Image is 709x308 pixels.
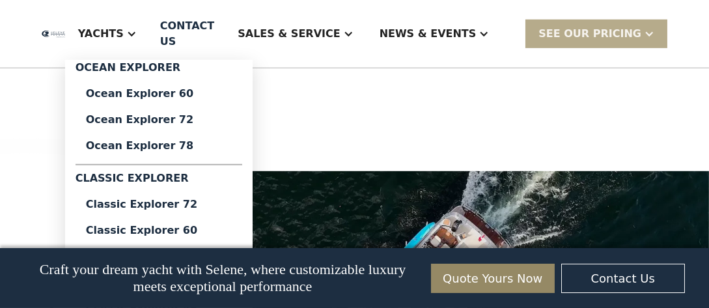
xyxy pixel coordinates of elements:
div: SEE Our Pricing [538,26,641,42]
div: Ocean Explorer 72 [86,115,232,125]
a: Classic Explorer 54 [76,244,242,270]
a: Ocean Explorer 72 [76,107,242,133]
div: Sales & Service [238,26,340,42]
a: Classic Explorer 60 [76,217,242,244]
div: News & EVENTS [367,8,503,60]
div: Yachts [78,26,124,42]
div: Contact US [160,18,214,49]
div: Ocean Explorer 78 [86,141,232,151]
div: Classic Explorer 60 [86,225,232,236]
div: Classic Explorer [76,171,242,191]
div: Sales & Service [225,8,366,60]
a: Ocean Explorer 60 [76,81,242,107]
div: Ocean Explorer [76,60,242,81]
img: logo [42,31,65,38]
div: SEE Our Pricing [525,20,667,48]
a: Quote Yours Now [431,264,555,293]
p: Craft your dream yacht with Selene, where customizable luxury meets exceptional performance [24,261,421,295]
div: News & EVENTS [380,26,477,42]
a: Contact Us [561,264,685,293]
div: Classic Explorer 72 [86,199,232,210]
div: Ocean Explorer 60 [86,89,232,99]
a: Ocean Explorer 78 [76,133,242,159]
a: Classic Explorer 72 [76,191,242,217]
div: Yachts [65,8,150,60]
